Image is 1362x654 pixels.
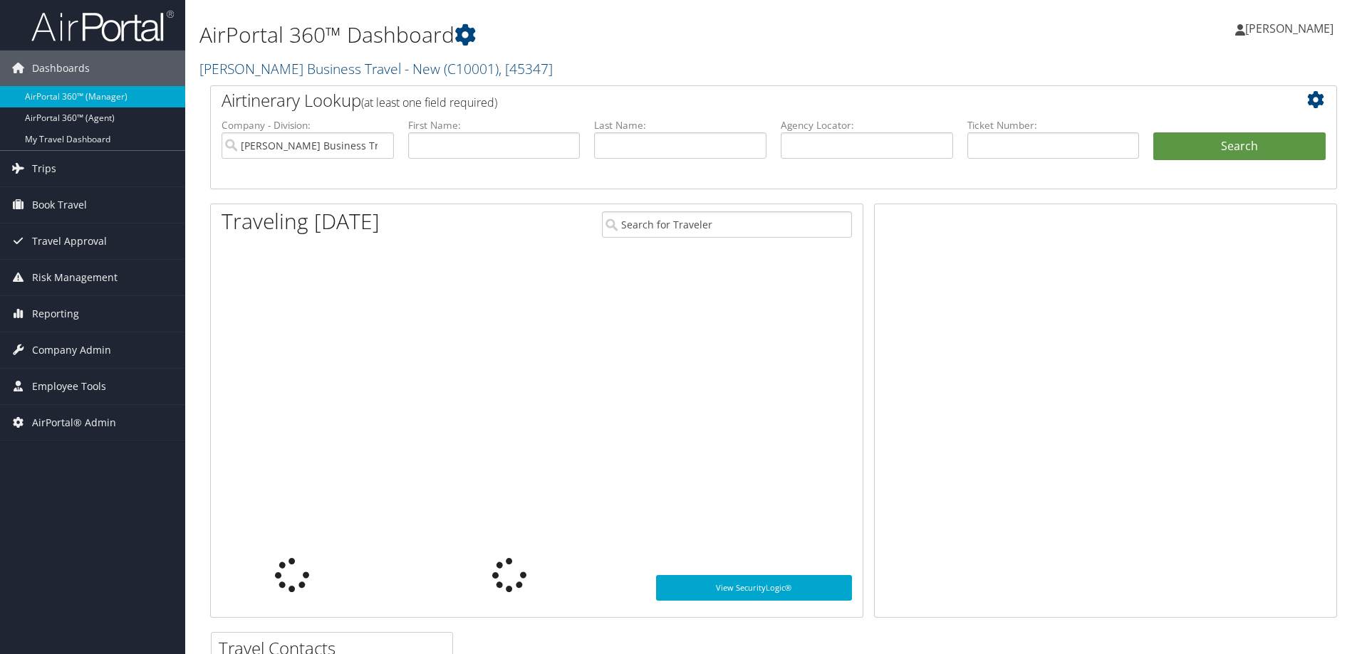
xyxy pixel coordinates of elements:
[32,405,116,441] span: AirPortal® Admin
[499,59,553,78] span: , [ 45347 ]
[361,95,497,110] span: (at least one field required)
[1153,132,1326,161] button: Search
[222,118,394,132] label: Company - Division:
[656,575,852,601] a: View SecurityLogic®
[222,206,380,236] h1: Traveling [DATE]
[32,369,106,404] span: Employee Tools
[32,332,111,368] span: Company Admin
[1245,21,1334,36] span: [PERSON_NAME]
[32,223,107,259] span: Travel Approval
[32,260,118,295] span: Risk Management
[32,187,87,223] span: Book Travel
[199,59,553,78] a: [PERSON_NAME] Business Travel - New
[32,51,90,86] span: Dashboards
[199,20,965,50] h1: AirPortal 360™ Dashboard
[1235,7,1348,50] a: [PERSON_NAME]
[222,88,1232,112] h2: Airtinerary Lookup
[31,9,174,43] img: airportal-logo.png
[602,211,852,238] input: Search for Traveler
[594,118,766,132] label: Last Name:
[781,118,953,132] label: Agency Locator:
[32,296,79,332] span: Reporting
[32,151,56,186] span: Trips
[408,118,581,132] label: First Name:
[444,59,499,78] span: ( C10001 )
[967,118,1140,132] label: Ticket Number:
